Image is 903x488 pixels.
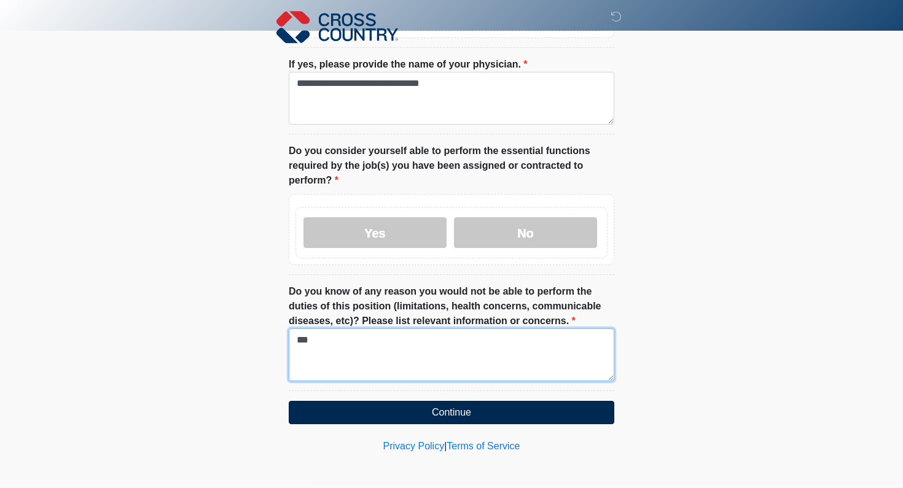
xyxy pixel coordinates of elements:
label: No [454,217,597,248]
a: Terms of Service [447,441,520,451]
a: Privacy Policy [383,441,445,451]
label: Do you know of any reason you would not be able to perform the duties of this position (limitatio... [289,284,614,328]
label: Yes [303,217,447,248]
label: Do you consider yourself able to perform the essential functions required by the job(s) you have ... [289,144,614,188]
a: | [444,441,447,451]
img: Cross Country Logo [276,9,398,45]
button: Continue [289,401,614,424]
label: If yes, please provide the name of your physician. [289,57,528,72]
